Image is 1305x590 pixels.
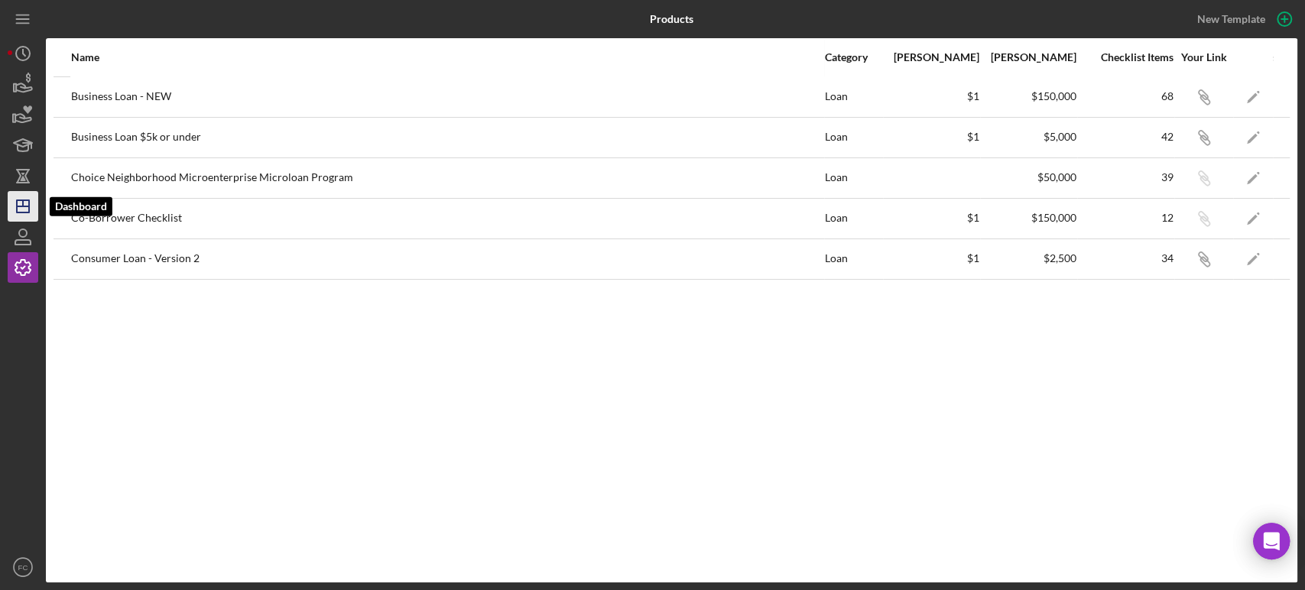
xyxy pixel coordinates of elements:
div: $150,000 [981,212,1076,224]
button: FC [8,552,38,582]
div: $50,000 [981,171,1076,183]
b: Products [650,13,693,25]
div: Loan [825,240,882,278]
div: Loan [825,199,882,238]
div: Loan [825,78,882,116]
div: Loan [825,118,882,157]
div: Checklist Items [1078,51,1174,63]
div: $150,000 [981,90,1076,102]
div: Category [825,51,882,63]
div: Choice Neighborhood Microenterprise Microloan Program [71,159,823,197]
div: 42 [1078,131,1174,143]
div: $1 [884,252,979,264]
div: [PERSON_NAME] [981,51,1076,63]
div: Open Intercom Messenger [1253,523,1290,559]
div: $1 [884,212,979,224]
div: $1 [884,90,979,102]
div: [PERSON_NAME] [884,51,979,63]
button: New Template [1188,8,1297,31]
div: 12 [1078,212,1174,224]
div: 34 [1078,252,1174,264]
div: Consumer Loan - Version 2 [71,240,823,278]
div: Business Loan - NEW [71,78,823,116]
div: Your Link [1175,51,1232,63]
div: $1 [884,131,979,143]
div: Name [71,51,823,63]
div: Loan [825,159,882,197]
text: FC [18,563,28,572]
div: 68 [1078,90,1174,102]
div: New Template [1197,8,1265,31]
div: $2,500 [981,252,1076,264]
div: 39 [1078,171,1174,183]
div: Co-Borrower Checklist [71,199,823,238]
div: Business Loan $5k or under [71,118,823,157]
div: $5,000 [981,131,1076,143]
